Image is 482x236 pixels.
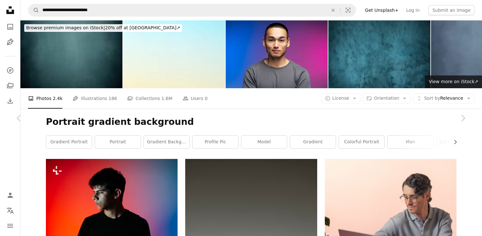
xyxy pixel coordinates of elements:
[425,75,482,88] a: View more on iStock↗
[444,88,482,149] a: Next
[4,36,17,48] a: Illustrations
[428,5,474,15] button: Submit an image
[95,136,141,148] a: portrait
[193,136,238,148] a: profile pic
[241,136,287,148] a: model
[388,136,433,148] a: man
[28,4,39,16] button: Search Unsplash
[429,79,478,84] span: View more on iStock ↗
[144,136,189,148] a: gradient background
[374,96,399,101] span: Orientation
[332,96,349,101] span: License
[4,64,17,77] a: Explore
[413,93,474,104] button: Sort byRelevance
[402,5,423,15] a: Log in
[46,200,178,205] a: A man standing in front of a colorful background
[361,5,402,15] a: Get Unsplash+
[290,136,336,148] a: gradient
[20,20,186,36] a: Browse premium images on iStock|20% off at [GEOGRAPHIC_DATA]↗
[4,189,17,202] a: Log in / Sign up
[46,136,92,148] a: gradient portrait
[328,20,430,88] img: Blue Colored Defocused Pattern
[26,25,180,30] span: 20% off at [GEOGRAPHIC_DATA] ↗
[4,204,17,217] button: Language
[28,4,356,17] form: Find visuals sitewide
[46,116,456,128] h1: Portrait gradient background
[4,20,17,33] a: Photos
[4,219,17,232] button: Menu
[205,95,208,102] span: 0
[339,136,384,148] a: colorful portrait
[73,88,117,109] a: Illustrations 186
[183,88,208,109] a: Users 0
[340,4,356,16] button: Visual search
[363,93,410,104] button: Orientation
[123,20,225,88] img: Sky. Yellow blue gradient
[424,95,463,102] span: Relevance
[20,20,122,88] img: Old master portrait background oil painting texture photography studio background retro antique p...
[326,4,340,16] button: Clear
[321,93,361,104] button: License
[161,95,172,102] span: 1.6M
[226,20,328,88] img: Young adult man posing with neutral expression on colorful background
[109,95,117,102] span: 186
[436,136,482,148] a: [GEOGRAPHIC_DATA]
[26,25,105,30] span: Browse premium images on iStock |
[127,88,172,109] a: Collections 1.6M
[424,96,440,101] span: Sort by
[4,79,17,92] a: Collections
